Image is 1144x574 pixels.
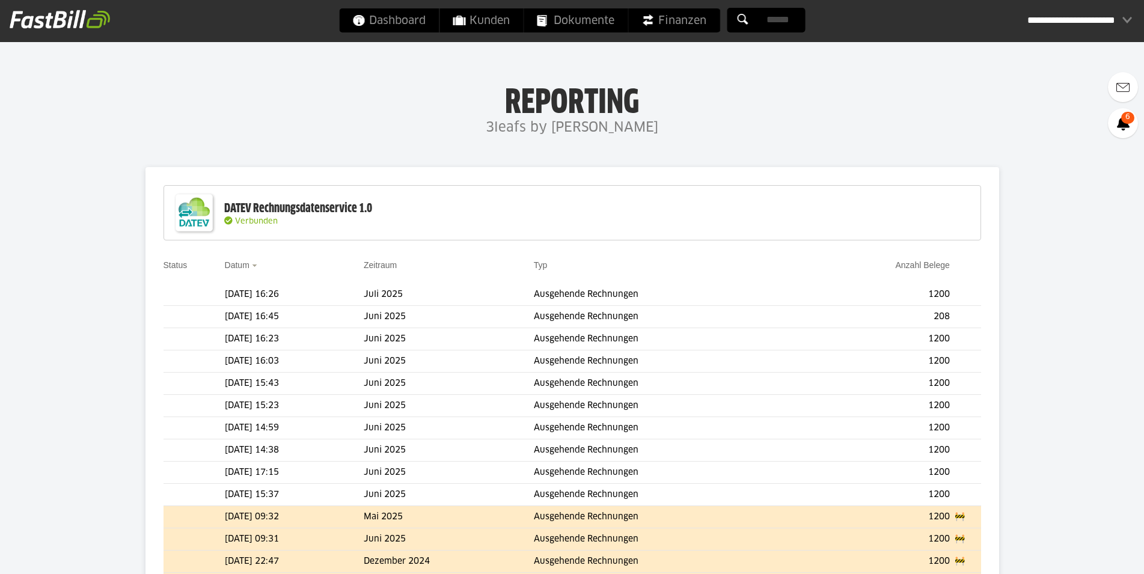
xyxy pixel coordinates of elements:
td: [DATE] 15:37 [225,484,364,506]
span: Dokumente [537,8,614,32]
td: Juli 2025 [364,284,534,306]
td: [DATE] 16:45 [225,306,364,328]
img: DATEV-Datenservice Logo [170,189,218,237]
img: sort_desc.gif [252,264,260,267]
span: Finanzen [641,8,706,32]
td: Ausgehende Rechnungen [534,350,803,373]
td: Ausgehende Rechnungen [534,439,803,462]
td: [DATE] 16:23 [225,328,364,350]
td: 1200 [803,462,955,484]
td: [DATE] 14:59 [225,417,364,439]
td: 1200 [803,551,955,573]
td: 1200 [803,350,955,373]
td: 1200 [803,373,955,395]
td: Ausgehende Rechnungen [534,306,803,328]
td: 🚧 [955,551,981,573]
td: [DATE] 16:03 [225,350,364,373]
span: 6 [1121,112,1134,124]
td: Ausgehende Rechnungen [534,551,803,573]
a: Status [164,260,188,270]
td: Juni 2025 [364,328,534,350]
td: 1200 [803,417,955,439]
a: Datum [225,260,249,270]
td: Juni 2025 [364,462,534,484]
td: Ausgehende Rechnungen [534,417,803,439]
td: 1200 [803,328,955,350]
td: [DATE] 09:31 [225,528,364,551]
td: [DATE] 15:23 [225,395,364,417]
td: [DATE] 17:15 [225,462,364,484]
td: 1200 [803,506,955,528]
td: 1200 [803,528,955,551]
span: Kunden [453,8,510,32]
td: [DATE] 15:43 [225,373,364,395]
td: Ausgehende Rechnungen [534,373,803,395]
a: Dashboard [339,8,439,32]
td: Ausgehende Rechnungen [534,506,803,528]
td: Juni 2025 [364,484,534,506]
a: Finanzen [628,8,720,32]
td: Juni 2025 [364,439,534,462]
td: Juni 2025 [364,350,534,373]
span: Verbunden [235,218,278,225]
a: Zeitraum [364,260,397,270]
td: Juni 2025 [364,306,534,328]
td: [DATE] 16:26 [225,284,364,306]
span: Dashboard [352,8,426,32]
td: 1200 [803,284,955,306]
a: Dokumente [524,8,628,32]
td: 🚧 [955,506,981,528]
iframe: Öffnet ein Widget, in dem Sie weitere Informationen finden [1051,538,1132,568]
td: Juni 2025 [364,373,534,395]
td: [DATE] 14:38 [225,439,364,462]
td: 1200 [803,439,955,462]
a: Typ [534,260,548,270]
td: 208 [803,306,955,328]
img: fastbill_logo_white.png [10,10,110,29]
td: Juni 2025 [364,417,534,439]
td: Ausgehende Rechnungen [534,284,803,306]
a: Anzahl Belege [895,260,949,270]
a: Kunden [439,8,523,32]
td: Ausgehende Rechnungen [534,528,803,551]
td: Ausgehende Rechnungen [534,395,803,417]
td: [DATE] 09:32 [225,506,364,528]
td: [DATE] 22:47 [225,551,364,573]
td: Ausgehende Rechnungen [534,484,803,506]
td: 1200 [803,395,955,417]
div: DATEV Rechnungsdatenservice 1.0 [224,201,372,216]
td: Juni 2025 [364,395,534,417]
td: 1200 [803,484,955,506]
td: Mai 2025 [364,506,534,528]
td: Ausgehende Rechnungen [534,462,803,484]
td: 🚧 [955,528,981,551]
td: Ausgehende Rechnungen [534,328,803,350]
td: Juni 2025 [364,528,534,551]
a: 6 [1108,108,1138,138]
h1: Reporting [120,85,1024,116]
td: Dezember 2024 [364,551,534,573]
